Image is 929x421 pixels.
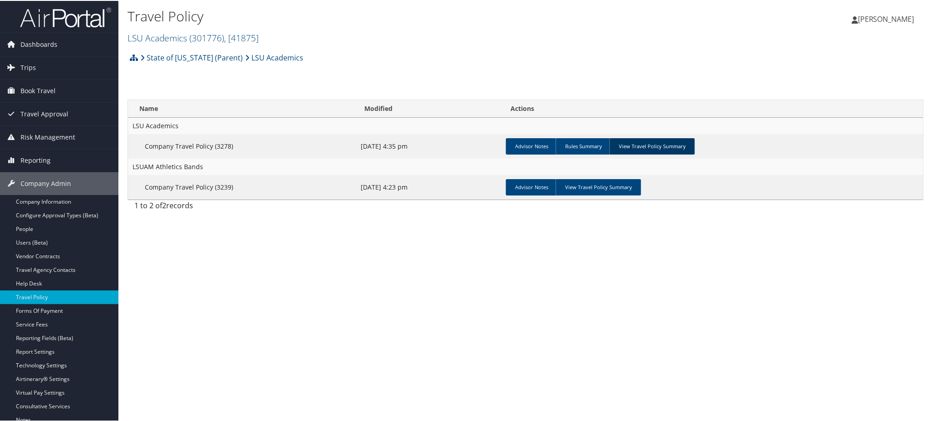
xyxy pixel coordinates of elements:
span: Travel Approval [20,102,68,125]
a: View Travel Policy Summary [609,137,695,154]
td: [DATE] 4:23 pm [356,174,502,199]
a: State of [US_STATE] (Parent) [140,48,243,66]
span: Risk Management [20,125,75,148]
span: Dashboards [20,32,57,55]
span: [PERSON_NAME] [858,13,914,23]
a: Rules Summary [556,137,611,154]
th: Modified: activate to sort column ascending [356,99,502,117]
td: Company Travel Policy (3278) [128,133,356,158]
a: [PERSON_NAME] [852,5,924,32]
span: Company Admin [20,171,71,194]
td: LSUAM Athletics Bands [128,158,923,174]
th: Name: activate to sort column ascending [128,99,356,117]
td: [DATE] 4:35 pm [356,133,502,158]
td: LSU Academics [128,117,923,133]
a: LSU Academics [245,48,303,66]
th: Actions [502,99,923,117]
span: ( 301776 ) [189,31,224,43]
div: 1 to 2 of records [134,199,320,215]
h1: Travel Policy [128,6,658,25]
a: View Travel Policy Summary [556,178,641,195]
a: Advisor Notes [506,178,557,195]
a: Advisor Notes [506,137,557,154]
td: Company Travel Policy (3239) [128,174,356,199]
span: , [ 41875 ] [224,31,259,43]
span: Reporting [20,148,51,171]
span: Book Travel [20,79,56,101]
img: airportal-logo.png [20,6,111,27]
a: LSU Academics [128,31,259,43]
span: 2 [162,200,166,210]
span: Trips [20,55,36,78]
